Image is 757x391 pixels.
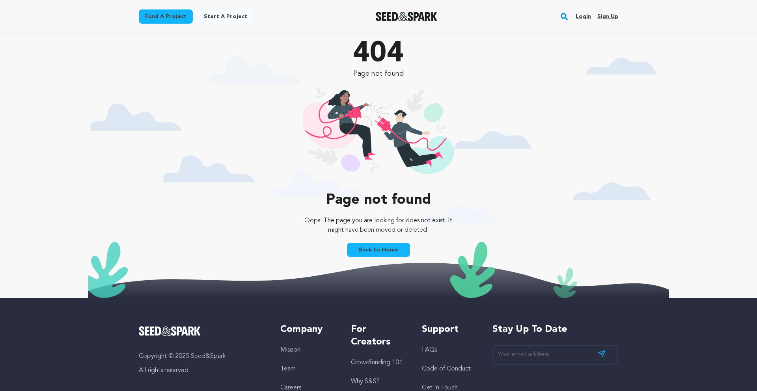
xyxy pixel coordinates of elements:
input: Your email address [492,345,618,365]
a: Why S&S? [351,378,380,385]
a: Mission [280,347,300,353]
a: Seed&Spark Homepage [139,326,265,336]
a: Careers [280,385,301,391]
img: Seed&Spark Logo [139,326,201,336]
h5: Company [280,323,335,336]
a: Crowdfunding 101 [351,359,403,366]
a: Team [280,366,296,372]
p: 404 [298,40,458,68]
img: Seed&Spark Logo Dark Mode [376,12,438,21]
a: FAQs [422,347,437,353]
h5: Stay up to date [492,323,618,336]
a: Login [576,10,591,23]
h5: Support [422,323,477,336]
p: Oops! The page you are looking for does not exist. It might have been moved or deleted. [298,216,458,235]
p: Page not found [298,68,458,79]
h5: For Creators [351,323,406,348]
p: Copyright © 2025 Seed&Spark [139,352,265,361]
a: Get In Touch [422,385,458,391]
img: 404 illustration [303,87,454,184]
a: Code of Conduct [422,366,471,372]
p: All rights reserved [139,366,265,375]
a: Seed&Spark Homepage [376,12,438,21]
a: Fund a project [139,9,193,24]
a: Start a project [198,9,254,24]
a: Sign up [597,10,618,23]
a: Back to Home [347,243,410,257]
p: Page not found [298,192,458,208]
